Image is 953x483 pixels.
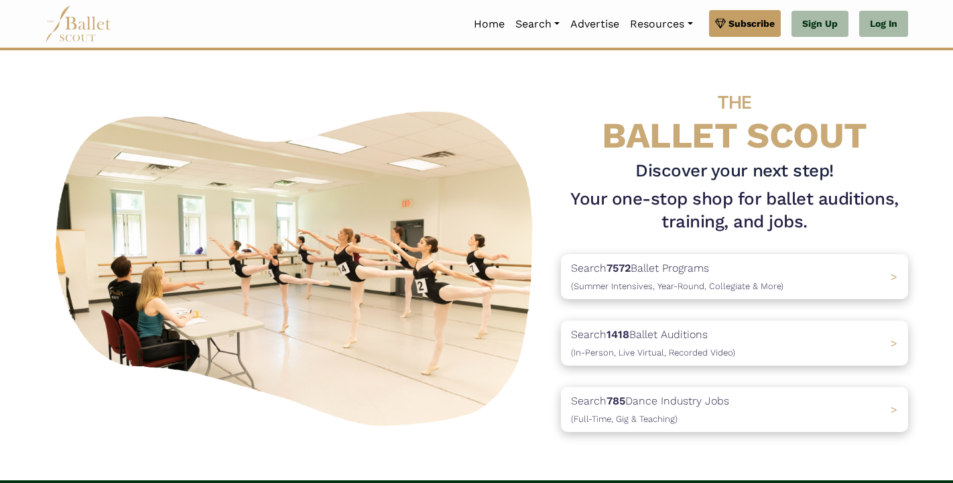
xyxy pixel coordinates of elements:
span: (Summer Intensives, Year-Round, Collegiate & More) [571,281,783,291]
a: Sign Up [791,11,848,38]
b: 7572 [607,262,631,274]
span: Subscribe [728,16,775,31]
a: Search [510,10,565,38]
span: > [891,270,897,283]
a: Search7572Ballet Programs(Summer Intensives, Year-Round, Collegiate & More)> [561,254,908,299]
p: Search Dance Industry Jobs [571,392,729,427]
a: Subscribe [709,10,781,37]
span: > [891,403,897,416]
a: Search785Dance Industry Jobs(Full-Time, Gig & Teaching) > [561,387,908,432]
a: Search1418Ballet Auditions(In-Person, Live Virtual, Recorded Video) > [561,321,908,366]
a: Resources [625,10,698,38]
h1: Your one-stop shop for ballet auditions, training, and jobs. [561,188,908,233]
span: THE [718,91,751,113]
b: 785 [607,394,625,407]
img: gem.svg [715,16,726,31]
h4: BALLET SCOUT [561,77,908,154]
img: A group of ballerinas talking to each other in a ballet studio [45,97,550,434]
span: (In-Person, Live Virtual, Recorded Video) [571,347,735,358]
a: Log In [859,11,908,38]
a: Home [468,10,510,38]
b: 1418 [607,328,629,341]
span: (Full-Time, Gig & Teaching) [571,414,678,424]
p: Search Ballet Programs [571,260,783,294]
a: Advertise [565,10,625,38]
h3: Discover your next step! [561,160,908,182]
p: Search Ballet Auditions [571,326,735,360]
span: > [891,337,897,350]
